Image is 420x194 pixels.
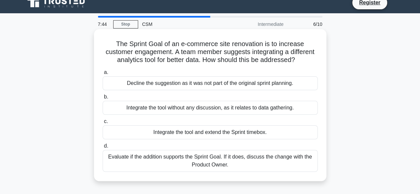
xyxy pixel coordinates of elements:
div: 6/10 [288,18,326,31]
h5: The Sprint Goal of an e-commerce site renovation is to increase customer engagement. A team membe... [102,40,318,64]
span: b. [104,94,108,99]
a: Stop [113,20,138,29]
div: Integrate the tool without any discussion, as it relates to data gathering. [103,101,318,115]
div: Intermediate [229,18,288,31]
div: Evaluate if the addition supports the Sprint Goal. If it does, discuss the change with the Produc... [103,150,318,172]
div: CSM [138,18,229,31]
div: Integrate the tool and extend the Sprint timebox. [103,125,318,139]
div: Decline the suggestion as it was not part of the original sprint planning. [103,76,318,90]
span: c. [104,118,108,124]
span: a. [104,69,108,75]
span: d. [104,143,108,149]
div: 7:44 [94,18,113,31]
